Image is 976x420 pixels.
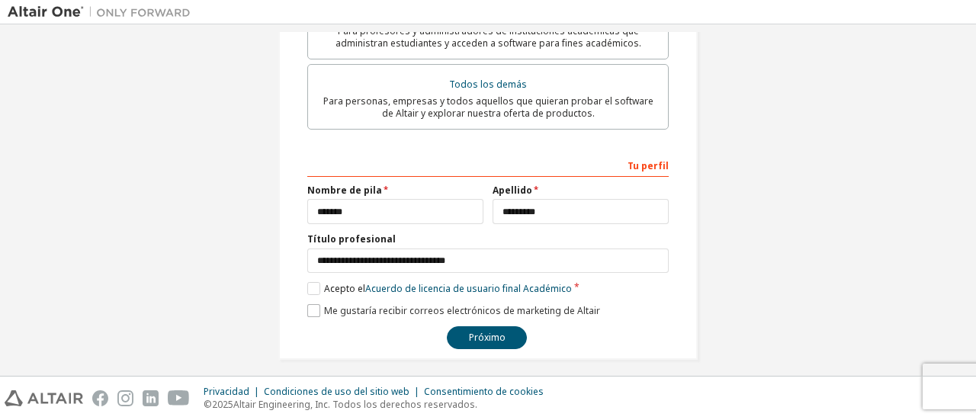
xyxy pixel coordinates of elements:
[233,398,477,411] font: Altair Engineering, Inc. Todos los derechos reservados.
[92,390,108,406] img: facebook.svg
[117,390,133,406] img: instagram.svg
[365,282,521,295] font: Acuerdo de licencia de usuario final
[324,282,365,295] font: Acepto el
[335,24,641,50] font: Para profesores y administradores de instituciones académicas que administran estudiantes y acced...
[143,390,159,406] img: linkedin.svg
[628,159,669,172] font: Tu perfil
[212,398,233,411] font: 2025
[168,390,190,406] img: youtube.svg
[204,385,249,398] font: Privacidad
[307,232,396,245] font: Título profesional
[424,385,544,398] font: Consentimiento de cookies
[307,184,382,197] font: Nombre de pila
[264,385,409,398] font: Condiciones de uso del sitio web
[324,304,600,317] font: Me gustaría recibir correos electrónicos de marketing de Altair
[447,326,527,349] button: Próximo
[8,5,198,20] img: Altair Uno
[323,95,653,120] font: Para personas, empresas y todos aquellos que quieran probar el software de Altair y explorar nues...
[449,78,527,91] font: Todos los demás
[5,390,83,406] img: altair_logo.svg
[204,398,212,411] font: ©
[493,184,532,197] font: Apellido
[469,331,506,344] font: Próximo
[523,282,572,295] font: Académico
